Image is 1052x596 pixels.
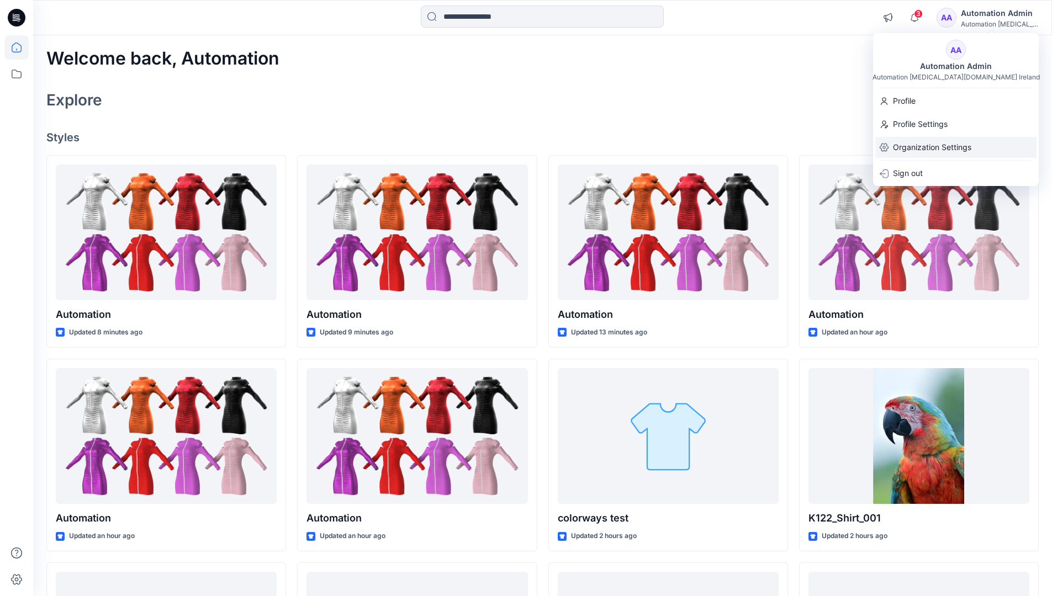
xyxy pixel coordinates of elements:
[893,137,971,158] p: Organization Settings
[558,164,779,301] a: Automation
[946,40,966,60] div: AA
[306,164,527,301] a: Automation
[571,530,637,542] p: Updated 2 hours ago
[306,368,527,504] a: Automation
[558,368,779,504] a: colorways test
[69,530,135,542] p: Updated an hour ago
[306,510,527,526] p: Automation
[808,164,1029,301] a: Automation
[56,368,277,504] a: Automation
[56,510,277,526] p: Automation
[914,9,923,18] span: 3
[873,91,1039,111] a: Profile
[873,137,1039,158] a: Organization Settings
[46,49,279,69] h2: Welcome back, Automation
[873,73,1040,81] div: Automation [MEDICAL_DATA][DOMAIN_NAME] Ireland
[961,20,1038,28] div: Automation [MEDICAL_DATA]...
[893,91,916,111] p: Profile
[320,327,393,338] p: Updated 9 minutes ago
[306,307,527,322] p: Automation
[873,114,1039,135] a: Profile Settings
[913,60,998,73] div: Automation Admin
[893,163,923,184] p: Sign out
[69,327,142,338] p: Updated 8 minutes ago
[558,307,779,322] p: Automation
[822,530,887,542] p: Updated 2 hours ago
[808,307,1029,322] p: Automation
[571,327,647,338] p: Updated 13 minutes ago
[961,7,1038,20] div: Automation Admin
[808,510,1029,526] p: K122_Shirt_001
[558,510,779,526] p: colorways test
[893,114,948,135] p: Profile Settings
[822,327,887,338] p: Updated an hour ago
[808,368,1029,504] a: K122_Shirt_001
[46,91,102,109] h2: Explore
[56,307,277,322] p: Automation
[46,131,1039,144] h4: Styles
[937,8,956,28] div: AA
[320,530,385,542] p: Updated an hour ago
[56,164,277,301] a: Automation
